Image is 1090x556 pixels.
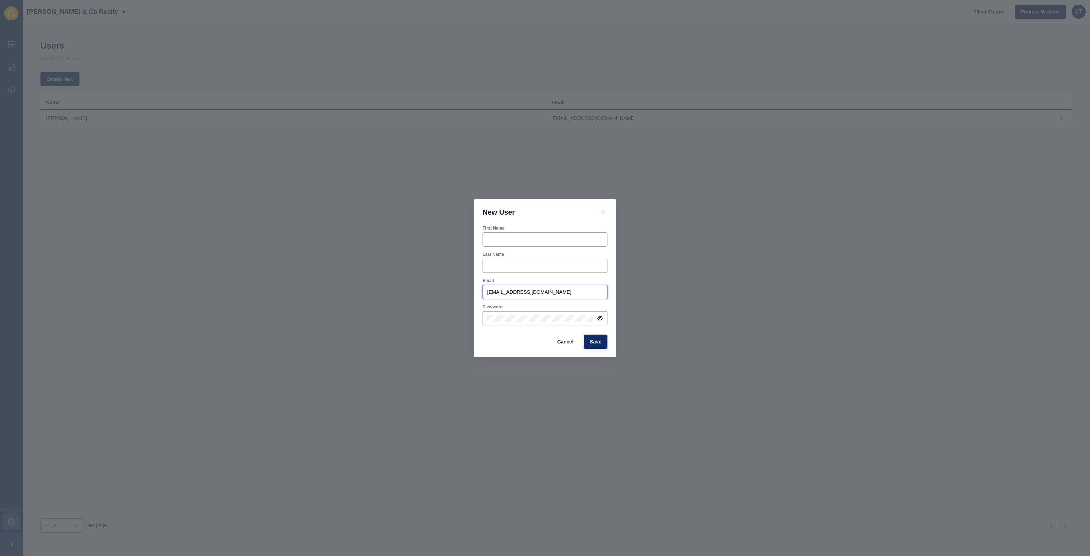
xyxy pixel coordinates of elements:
label: Password [483,304,503,310]
button: Cancel [551,335,579,349]
h1: New User [483,208,590,217]
label: Last Name [483,252,504,257]
span: Cancel [557,338,573,345]
button: Save [584,335,607,349]
label: Email [483,278,494,283]
label: First Name [483,225,505,231]
span: Save [590,338,601,345]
